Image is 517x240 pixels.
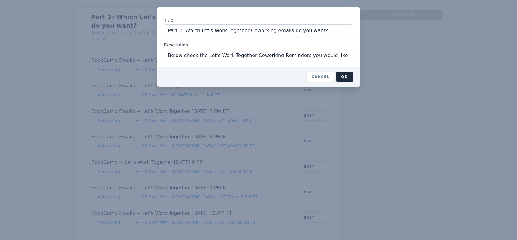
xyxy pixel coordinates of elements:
button: OK [336,72,353,82]
span: Description [164,42,188,47]
input: (optional) [164,49,353,62]
span: Title [164,18,173,22]
input: (optional) [164,24,353,37]
button: Cancel [307,72,335,82]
